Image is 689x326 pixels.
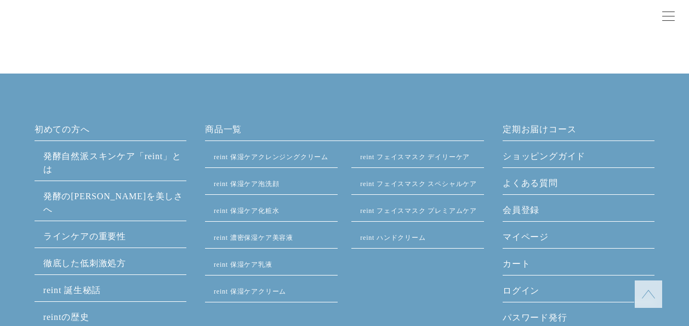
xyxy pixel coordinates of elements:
[360,207,477,215] a: reint フェイスマスク プレミアムケア
[43,258,126,268] a: 徹底した低刺激処方
[214,180,279,188] a: reint 保湿ケア泡洗顔
[360,234,425,241] a: reint ハンドクリーム
[503,123,654,140] a: 定期お届けコース
[35,123,186,140] a: 初めての方へ
[43,192,183,214] a: 発酵の[PERSON_NAME]を美しさへ
[503,204,654,221] a: 会員登録
[360,153,470,161] a: reint フェイスマスク デイリーケア
[205,123,484,140] a: 商品一覧
[503,150,654,167] a: ショッピングガイド
[503,257,654,275] a: カート
[503,177,654,194] a: よくある質問
[642,288,655,301] img: topに戻る
[214,153,328,161] a: reint 保湿ケアクレンジングクリーム
[214,288,286,295] a: reint 保湿ケアクリーム
[214,261,272,268] a: reint 保湿ケア乳液
[43,232,126,241] a: ラインケアの重要性
[43,285,101,295] a: reint 誕生秘話
[214,234,293,241] a: reint 濃密保湿ケア美容液
[43,151,181,174] a: 発酵⾃然派スキンケア「reint」とは
[214,207,279,215] a: reint 保湿ケア化粧水
[503,231,654,248] a: マイページ
[503,284,654,302] a: ログイン
[360,180,477,188] a: reint フェイスマスク スペシャルケア
[43,312,89,322] a: reintの歴史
